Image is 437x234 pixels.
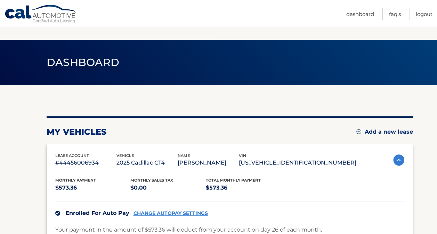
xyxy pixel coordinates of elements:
[206,178,261,183] span: Total Monthly Payment
[393,154,404,166] img: accordion-active.svg
[239,153,246,158] span: vin
[65,210,129,216] span: Enrolled For Auto Pay
[356,128,413,135] a: Add a new lease
[130,183,206,193] p: $0.00
[116,158,178,168] p: 2025 Cadillac CT4
[5,5,78,25] a: Cal Automotive
[133,210,208,216] a: CHANGE AUTOPAY SETTINGS
[55,183,131,193] p: $573.36
[178,158,239,168] p: [PERSON_NAME]
[55,178,96,183] span: Monthly Payment
[55,158,116,168] p: #44456006934
[206,183,281,193] p: $573.36
[55,211,60,216] img: check.svg
[416,8,432,20] a: Logout
[356,129,361,134] img: add.svg
[47,127,107,137] h2: my vehicles
[346,8,374,20] a: Dashboard
[116,153,134,158] span: vehicle
[178,153,190,158] span: name
[55,153,89,158] span: lease account
[239,158,356,168] p: [US_VEHICLE_IDENTIFICATION_NUMBER]
[389,8,401,20] a: FAQ's
[47,56,120,69] span: Dashboard
[130,178,173,183] span: Monthly sales Tax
